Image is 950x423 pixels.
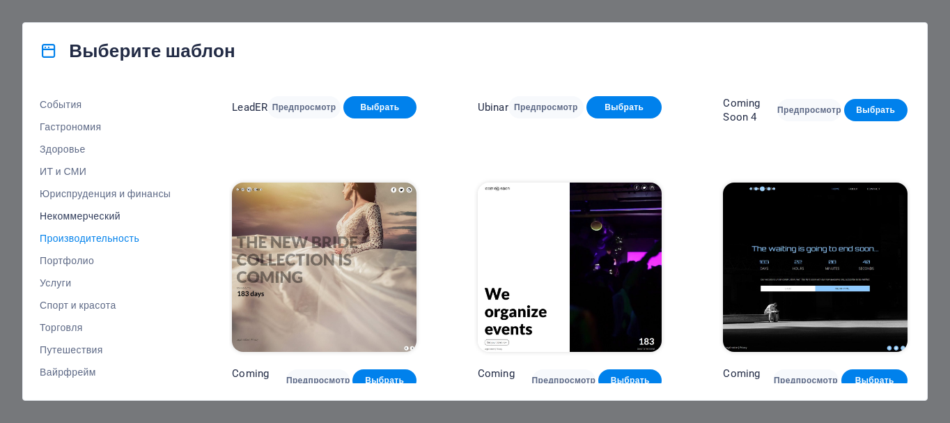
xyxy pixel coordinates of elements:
button: Выбрать [844,99,908,121]
span: Выбрать [364,375,405,386]
button: Торговля [40,316,171,339]
button: Выбрать [586,96,662,118]
span: Выбрать [609,375,651,386]
span: Спорт и красота [40,300,171,311]
span: Некоммерческий [40,210,171,222]
span: Предпросмотр [543,375,584,386]
span: Юриспруденция и финансы [40,188,171,199]
p: Coming Soon [723,367,772,394]
span: Выбрать [598,102,651,113]
button: Предпросмотр [267,96,341,118]
button: Выбрать [841,369,908,392]
p: Ubinar [478,100,508,114]
span: Предпросмотр [297,375,338,386]
span: Выбрать [852,375,896,386]
button: Предпросмотр [286,369,350,392]
p: Coming Soon 3 [232,367,286,394]
button: Производительность [40,227,171,249]
span: Путешествия [40,344,171,355]
button: Вайрфрейм [40,361,171,383]
button: Услуги [40,272,171,294]
img: Coming Soon [723,183,908,353]
img: Coming Soon 2 [478,183,662,353]
button: Юриспруденция и финансы [40,183,171,205]
span: Здоровье [40,144,171,155]
span: Услуги [40,277,171,289]
button: Выбрать [352,369,416,392]
button: Спорт и красота [40,294,171,316]
button: Здоровье [40,138,171,160]
span: Выбрать [355,102,405,113]
button: События [40,93,171,116]
button: Предпросмотр [773,369,839,392]
span: Гастрономия [40,121,171,132]
span: Предпросмотр [279,102,329,113]
span: Портфолио [40,255,171,266]
span: Предпросмотр [520,102,573,113]
span: Производительность [40,233,171,244]
span: Выбрать [855,105,896,116]
img: Coming Soon 3 [232,183,416,353]
span: События [40,99,171,110]
button: Выбрать [343,96,416,118]
button: Предпросмотр [777,99,841,121]
p: LeadER [232,100,267,114]
span: Предпросмотр [788,105,830,116]
span: ИТ и СМИ [40,166,171,177]
button: Некоммерческий [40,205,171,227]
h4: Выберите шаблон [40,40,235,62]
button: ИТ и СМИ [40,160,171,183]
button: Предпросмотр [508,96,584,118]
button: Предпросмотр [532,369,595,392]
button: Гастрономия [40,116,171,138]
button: Выбрать [598,369,662,392]
p: Coming Soon 2 [478,367,532,394]
span: Торговля [40,322,171,333]
span: Вайрфрейм [40,367,171,378]
span: Предпросмотр [784,375,828,386]
button: Путешествия [40,339,171,361]
p: Coming Soon 4 [723,96,777,124]
button: Портфолио [40,249,171,272]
